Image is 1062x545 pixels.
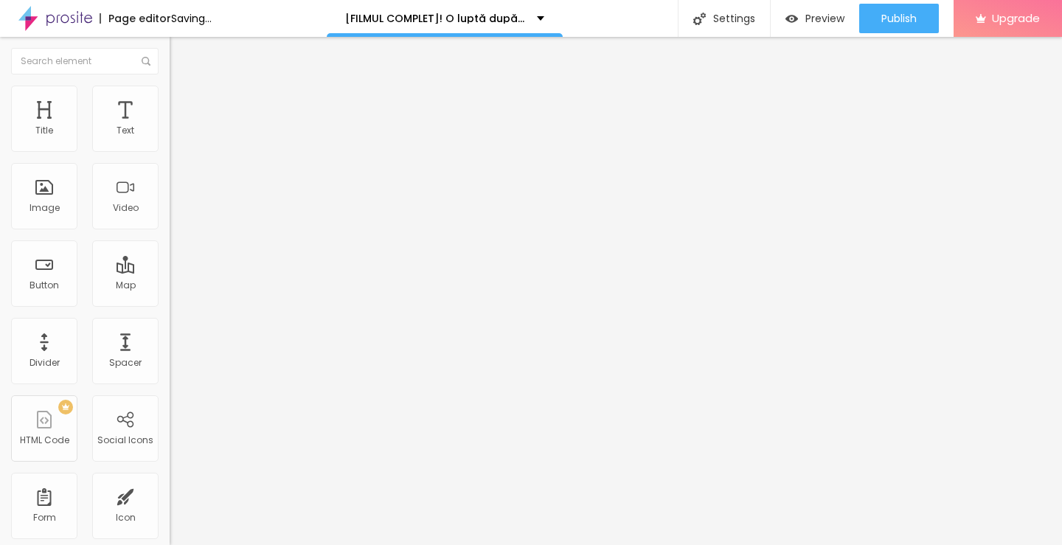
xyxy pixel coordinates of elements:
[100,13,171,24] div: Page editor
[170,37,1062,545] iframe: Editor
[171,13,212,24] div: Saving...
[992,12,1040,24] span: Upgrade
[20,435,69,445] div: HTML Code
[97,435,153,445] div: Social Icons
[859,4,939,33] button: Publish
[881,13,917,24] span: Publish
[29,358,60,368] div: Divider
[805,13,844,24] span: Preview
[142,57,150,66] img: Icone
[11,48,159,74] input: Search element
[771,4,859,33] button: Preview
[29,280,59,291] div: Button
[116,280,136,291] div: Map
[345,13,526,24] p: [FILMUL COMPLET]! O luptă după alta (2025) Online Subtitrat Română HD
[117,125,134,136] div: Text
[113,203,139,213] div: Video
[33,513,56,523] div: Form
[109,358,142,368] div: Spacer
[29,203,60,213] div: Image
[116,513,136,523] div: Icon
[785,13,798,25] img: view-1.svg
[35,125,53,136] div: Title
[693,13,706,25] img: Icone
